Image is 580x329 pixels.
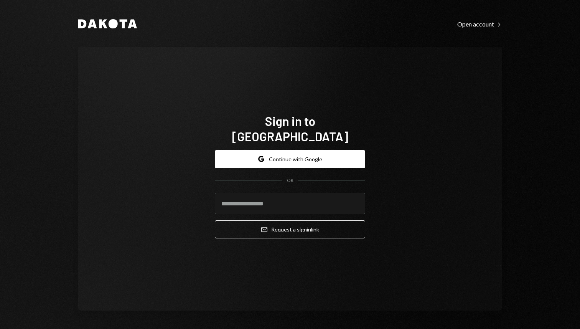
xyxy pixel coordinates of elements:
div: OR [287,177,293,184]
h1: Sign in to [GEOGRAPHIC_DATA] [215,113,365,144]
button: Request a signinlink [215,220,365,238]
button: Continue with Google [215,150,365,168]
a: Open account [457,20,502,28]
